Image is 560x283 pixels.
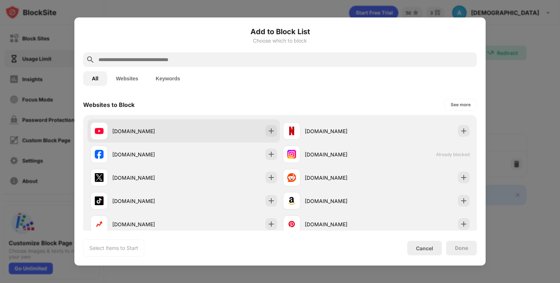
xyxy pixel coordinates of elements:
div: Cancel [416,245,433,251]
button: Websites [107,71,147,86]
img: favicons [287,173,296,182]
button: Keywords [147,71,189,86]
div: [DOMAIN_NAME] [112,220,184,228]
div: [DOMAIN_NAME] [305,220,376,228]
img: favicons [287,150,296,159]
button: All [83,71,107,86]
img: favicons [95,220,104,228]
img: favicons [95,150,104,159]
div: Choose which to block [83,38,477,44]
img: favicons [95,196,104,205]
div: [DOMAIN_NAME] [305,127,376,135]
h6: Add to Block List [83,26,477,37]
div: Websites to Block [83,101,135,108]
div: Done [455,245,468,251]
div: See more [451,101,471,108]
div: [DOMAIN_NAME] [305,151,376,158]
div: [DOMAIN_NAME] [305,197,376,205]
span: Already blocked [436,152,470,157]
div: [DOMAIN_NAME] [305,174,376,182]
div: [DOMAIN_NAME] [112,174,184,182]
img: favicons [287,127,296,135]
div: [DOMAIN_NAME] [112,127,184,135]
img: favicons [95,173,104,182]
img: favicons [95,127,104,135]
img: search.svg [86,55,95,64]
img: favicons [287,220,296,228]
div: Select Items to Start [89,244,138,252]
img: favicons [287,196,296,205]
div: [DOMAIN_NAME] [112,197,184,205]
div: [DOMAIN_NAME] [112,151,184,158]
